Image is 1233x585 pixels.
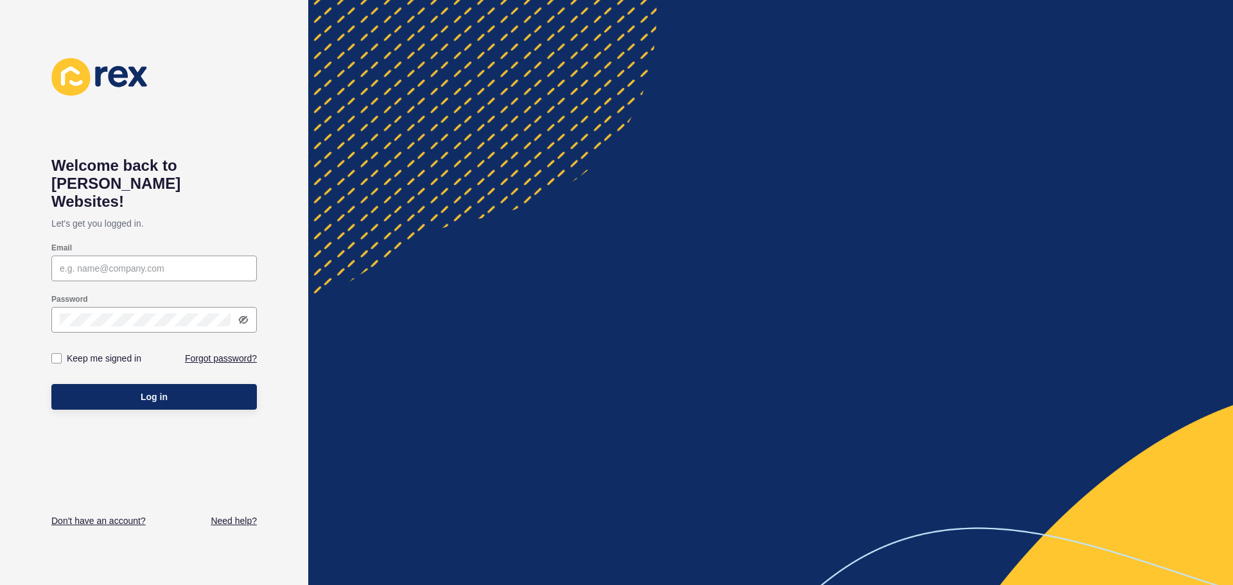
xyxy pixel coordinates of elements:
[51,514,146,527] a: Don't have an account?
[51,294,88,304] label: Password
[51,384,257,410] button: Log in
[60,262,249,275] input: e.g. name@company.com
[51,157,257,211] h1: Welcome back to [PERSON_NAME] Websites!
[67,352,141,365] label: Keep me signed in
[185,352,257,365] a: Forgot password?
[51,211,257,236] p: Let's get you logged in.
[211,514,257,527] a: Need help?
[51,243,72,253] label: Email
[141,390,168,403] span: Log in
